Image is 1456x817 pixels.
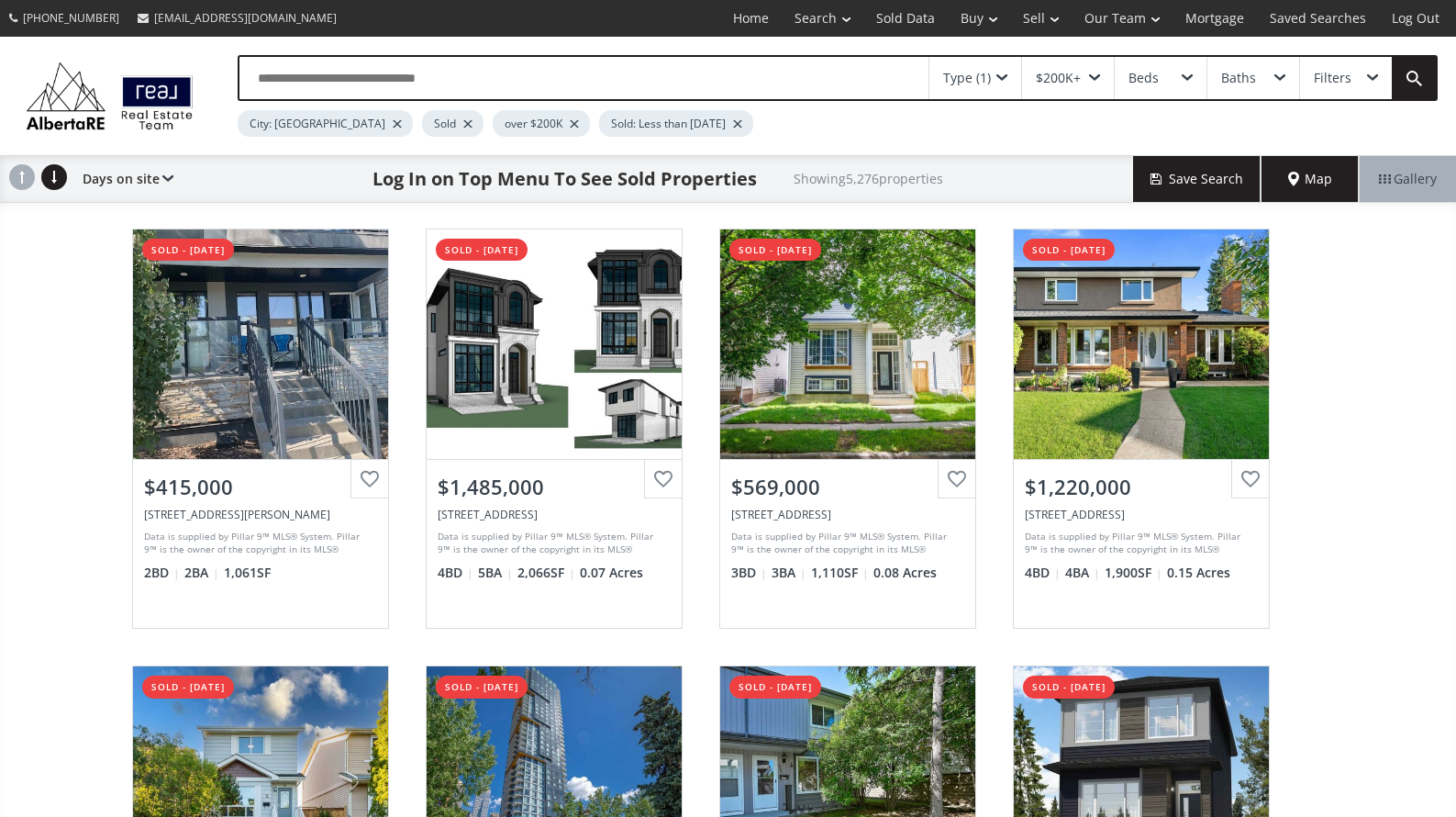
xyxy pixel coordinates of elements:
[488,772,620,790] div: View Photos & Details
[811,564,869,582] span: 1,110 SF
[1025,530,1253,557] div: Data is supplied by Pillar 9™ MLS® System. Pillar 9™ is the owner of the copyright in its MLS® Sy...
[731,564,767,582] span: 3 BD
[144,564,180,582] span: 2 BD
[701,210,995,647] a: sold - [DATE]$569,000[STREET_ADDRESS]Data is supplied by Pillar 9™ MLS® System. Pillar 9™ is the ...
[438,507,671,522] div: 4015 15A Street SW, Calgary, AB T2T 4C8
[1036,72,1081,84] div: $200K+
[422,110,483,137] div: Sold
[493,110,590,137] div: over $200K
[478,564,513,582] span: 5 BA
[128,1,346,35] a: [EMAIL_ADDRESS][DOMAIN_NAME]
[599,110,753,137] div: Sold: Less than [DATE]
[1288,170,1332,188] span: Map
[407,210,701,647] a: sold - [DATE]$1,485,000[STREET_ADDRESS]Data is supplied by Pillar 9™ MLS® System. Pillar 9™ is th...
[1025,564,1061,582] span: 4 BD
[1105,564,1162,582] span: 1,900 SF
[1314,72,1351,84] div: Filters
[1261,156,1359,202] div: Map
[438,473,671,501] div: $1,485,000
[731,507,964,522] div: 41 Inverness Park SE, Calgary, AB T2Z3E3
[1167,564,1230,582] span: 0.15 Acres
[1025,473,1258,501] div: $1,220,000
[195,772,327,790] div: View Photos & Details
[1075,772,1207,790] div: View Photos & Details
[873,564,937,582] span: 0.08 Acres
[154,10,337,26] span: [EMAIL_ADDRESS][DOMAIN_NAME]
[438,564,473,582] span: 4 BD
[1075,335,1207,353] div: View Photos & Details
[1379,170,1437,188] span: Gallery
[731,473,964,501] div: $569,000
[224,564,271,582] span: 1,061 SF
[517,564,575,582] span: 2,066 SF
[1065,564,1100,582] span: 4 BA
[488,335,620,353] div: View Photos & Details
[731,530,960,557] div: Data is supplied by Pillar 9™ MLS® System. Pillar 9™ is the owner of the copyright in its MLS® Sy...
[114,210,407,647] a: sold - [DATE]$415,000[STREET_ADDRESS][PERSON_NAME]Data is supplied by Pillar 9™ MLS® System. Pill...
[238,110,413,137] div: City: [GEOGRAPHIC_DATA]
[772,564,806,582] span: 3 BA
[144,473,377,501] div: $415,000
[195,335,327,353] div: View Photos & Details
[1128,72,1159,84] div: Beds
[184,564,219,582] span: 2 BA
[794,172,943,185] h2: Showing 5,276 properties
[995,210,1288,647] a: sold - [DATE]$1,220,000[STREET_ADDRESS]Data is supplied by Pillar 9™ MLS® System. Pillar 9™ is th...
[1221,72,1256,84] div: Baths
[23,10,119,26] span: [PHONE_NUMBER]
[1025,507,1258,522] div: 47 Lake Twintree Place SE, Calgary, AB T2J 2X4
[1133,156,1261,202] button: Save Search
[438,530,666,557] div: Data is supplied by Pillar 9™ MLS® System. Pillar 9™ is the owner of the copyright in its MLS® Sy...
[782,335,914,353] div: View Photos & Details
[144,507,377,522] div: 414 Meredith Road NE #101, Calgary, AB T2E5A6
[1359,156,1456,202] div: Gallery
[73,156,173,202] div: Days on site
[782,772,914,790] div: View Photos & Details
[580,564,643,582] span: 0.07 Acres
[144,530,372,557] div: Data is supplied by Pillar 9™ MLS® System. Pillar 9™ is the owner of the copyright in its MLS® Sy...
[372,166,757,192] h1: Log In on Top Menu To See Sold Properties
[943,72,991,84] div: Type (1)
[18,58,201,134] img: Logo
